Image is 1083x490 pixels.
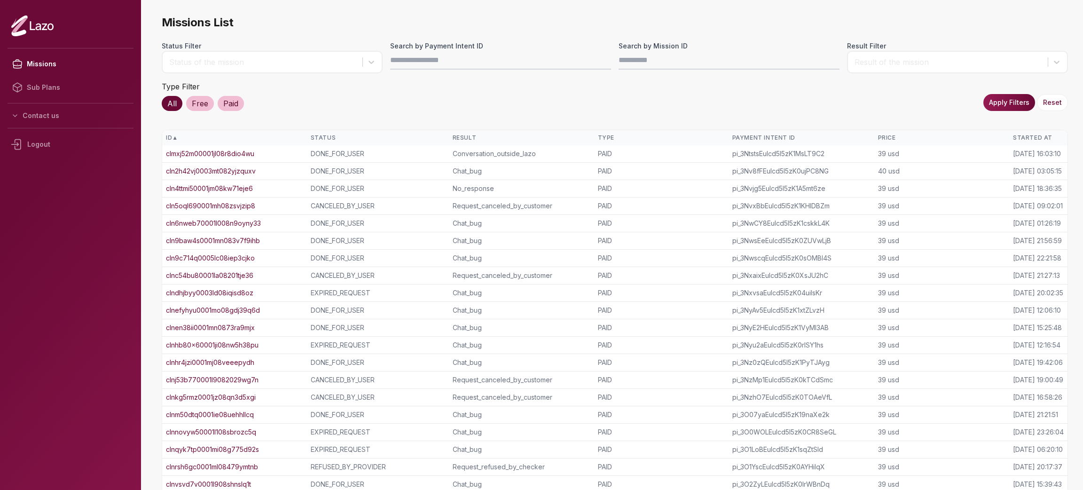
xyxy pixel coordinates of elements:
[878,253,1005,263] div: 39 usd
[732,445,871,454] div: pi_3O1LoBEulcd5I5zK1sqZtSld
[166,236,260,245] a: cln9baw4s0001mn083v7f9ihb
[311,184,445,193] div: DONE_FOR_USER
[453,358,590,367] div: Chat_bug
[166,149,254,158] a: clmxj52m00001jl08r8dio4wu
[1013,253,1061,263] div: [DATE] 22:21:58
[878,149,1005,158] div: 39 usd
[878,375,1005,385] div: 39 usd
[453,462,590,472] div: Request_refused_by_checker
[453,253,590,263] div: Chat_bug
[598,134,725,142] div: Type
[878,323,1005,332] div: 39 usd
[390,41,611,51] label: Search by Payment Intent ID
[453,340,590,350] div: Chat_bug
[1013,340,1060,350] div: [DATE] 12:16:54
[186,96,214,111] div: Free
[878,480,1005,489] div: 39 usd
[732,323,871,332] div: pi_3NyE2HEulcd5I5zK1VyMI3AB
[598,462,725,472] div: PAID
[218,96,244,111] div: Paid
[598,427,725,437] div: PAID
[166,427,256,437] a: clnnovyw50001l108sbrozc5q
[1013,271,1060,280] div: [DATE] 21:27:13
[453,445,590,454] div: Chat_bug
[1013,480,1062,489] div: [DATE] 15:39:43
[166,306,260,315] a: clnefyhyu0001mo08gdj39q6d
[878,184,1005,193] div: 39 usd
[598,445,725,454] div: PAID
[732,393,871,402] div: pi_3NzhO7Eulcd5I5zK0TOAeVfL
[1013,393,1062,402] div: [DATE] 16:58:26
[732,236,871,245] div: pi_3NwsEeEulcd5I5zK0ZUVwLjB
[311,323,445,332] div: DONE_FOR_USER
[1037,94,1068,111] button: Reset
[1013,445,1063,454] div: [DATE] 06:20:10
[878,166,1005,176] div: 40 usd
[732,375,871,385] div: pi_3NzMp1Eulcd5I5zK0kTCdSmc
[453,236,590,245] div: Chat_bug
[311,166,445,176] div: DONE_FOR_USER
[855,56,1043,68] div: Result of the mission
[878,306,1005,315] div: 39 usd
[598,149,725,158] div: PAID
[166,166,256,176] a: cln2h42vj0003mt082yjzquxv
[598,166,725,176] div: PAID
[732,201,871,211] div: pi_3NvxBbEulcd5I5zK1KHIDBZm
[8,107,133,124] button: Contact us
[1013,306,1061,315] div: [DATE] 12:06:10
[598,393,725,402] div: PAID
[453,427,590,437] div: Chat_bug
[166,271,253,280] a: clnc54bu80001la08201tje36
[732,340,871,350] div: pi_3Nyu2aEulcd5I5zK0rlSY1hs
[166,410,254,419] a: clnm50dtq0001ie08uehhllcq
[732,427,871,437] div: pi_3O0WOLEulcd5I5zK0CR8SeGL
[8,76,133,99] a: Sub Plans
[598,288,725,298] div: PAID
[878,134,1005,142] div: Price
[732,462,871,472] div: pi_3O1YscEulcd5I5zK0AYHilqX
[878,201,1005,211] div: 39 usd
[311,288,445,298] div: EXPIRED_REQUEST
[598,184,725,193] div: PAID
[453,134,590,142] div: Result
[311,306,445,315] div: DONE_FOR_USER
[453,480,590,489] div: Chat_bug
[847,41,1068,51] label: Result Filter
[166,375,259,385] a: clnj53b770001l9082029wg7n
[732,306,871,315] div: pi_3NyAv5Eulcd5I5zK1xtZLvzH
[311,149,445,158] div: DONE_FOR_USER
[732,410,871,419] div: pi_3O07yaEulcd5I5zK19naXe2k
[732,253,871,263] div: pi_3NwscqEulcd5I5zK0sOMBI4S
[598,201,725,211] div: PAID
[598,410,725,419] div: PAID
[1013,236,1062,245] div: [DATE] 21:56:59
[311,271,445,280] div: CANCELED_BY_USER
[1013,375,1063,385] div: [DATE] 19:00:49
[732,166,871,176] div: pi_3Nv8fFEulcd5I5zK0ujPC8NG
[878,445,1005,454] div: 39 usd
[1013,219,1061,228] div: [DATE] 01:26:19
[1013,201,1063,211] div: [DATE] 09:02:01
[8,52,133,76] a: Missions
[166,480,251,489] a: clnvsvd7v0001l908shnslq1t
[878,393,1005,402] div: 39 usd
[311,134,445,142] div: Status
[878,340,1005,350] div: 39 usd
[162,82,200,91] label: Type Filter
[878,271,1005,280] div: 39 usd
[311,340,445,350] div: EXPIRED_REQUEST
[1013,410,1058,419] div: [DATE] 21:21:51
[878,410,1005,419] div: 39 usd
[598,340,725,350] div: PAID
[598,271,725,280] div: PAID
[311,375,445,385] div: CANCELED_BY_USER
[598,480,725,489] div: PAID
[166,393,256,402] a: clnkg5rmz0001jz08qn3d5xgi
[311,253,445,263] div: DONE_FOR_USER
[166,445,259,454] a: clnqyk7tp0001mi08g775d92s
[172,134,178,142] span: ▲
[453,201,590,211] div: Request_canceled_by_customer
[598,375,725,385] div: PAID
[166,288,253,298] a: clndhjbyy0003ld08iqisd8oz
[166,340,259,350] a: clnhb80x60001ji08nw5h38pu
